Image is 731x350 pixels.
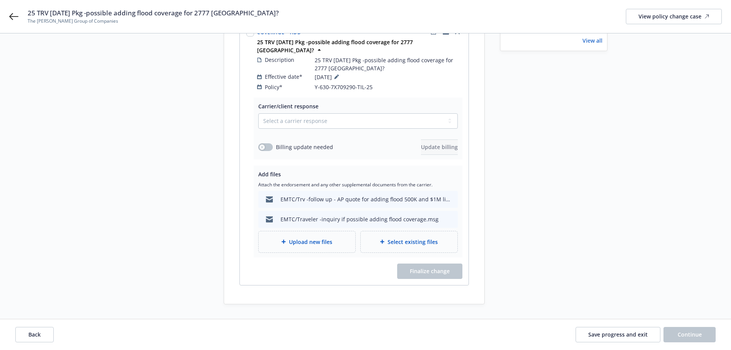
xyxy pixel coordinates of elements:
[582,36,602,45] a: View all
[678,331,702,338] span: Continue
[588,331,648,338] span: Save progress and exit
[663,327,716,342] button: Continue
[626,9,722,24] a: View policy change case
[258,171,281,178] span: Add files
[276,143,333,151] span: Billing update needed
[265,73,302,81] span: Effective date*
[421,143,458,151] span: Update billing
[315,83,373,91] span: Y-630-7X709290-TIL-25
[410,267,450,275] span: Finalize change
[257,38,413,54] strong: 25 TRV [DATE] Pkg -possible adding flood coverage for 2777 [GEOGRAPHIC_DATA]?
[257,29,302,36] span: Coverage - Add
[388,238,438,246] span: Select existing files
[28,18,279,25] span: The [PERSON_NAME] Group of Companies
[639,9,709,24] div: View policy change case
[258,103,318,110] span: Carrier/client response
[265,83,282,91] span: Policy*
[258,231,356,253] div: Upload new files
[397,264,462,279] span: Finalize change
[421,139,458,155] button: Update billing
[281,215,439,223] div: EMTC/Traveler -inquiry if possible adding flood coverage.msg
[28,8,279,18] span: 25 TRV [DATE] Pkg -possible adding flood coverage for 2777 [GEOGRAPHIC_DATA]?
[576,327,660,342] button: Save progress and exit
[360,231,458,253] div: Select existing files
[281,195,452,203] div: EMTC/Trv -follow up - AP quote for adding flood 500K and $1M limit (options) and include the BI o...
[289,238,332,246] span: Upload new files
[28,331,41,338] span: Back
[15,327,54,342] button: Back
[258,181,458,188] span: Attach the endorsement and any other supplemental documents from the carrier.
[265,56,294,64] span: Description
[315,56,462,72] span: 25 TRV [DATE] Pkg -possible adding flood coverage for 2777 [GEOGRAPHIC_DATA]?
[315,72,341,81] span: [DATE]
